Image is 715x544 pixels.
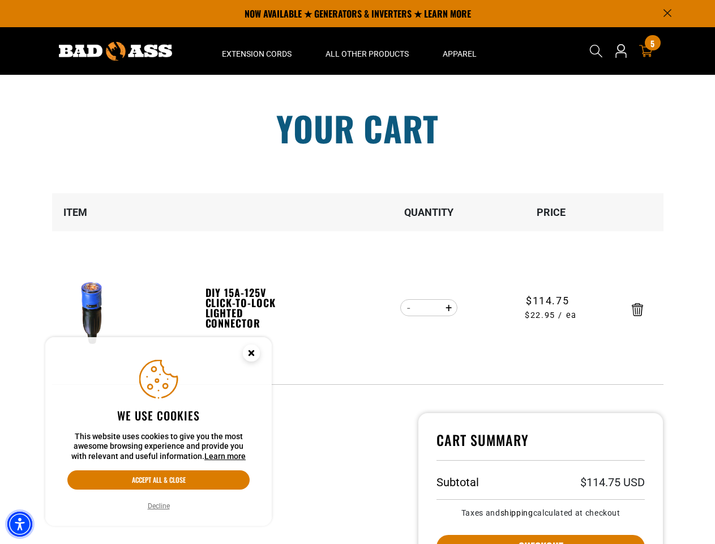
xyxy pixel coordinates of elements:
[59,42,172,61] img: Bad Ass Extension Cords
[612,27,630,75] a: Open this option
[7,512,32,537] div: Accessibility Menu
[57,277,128,348] img: DIY 15A-125V Click-to-Lock Lighted Connector
[67,470,250,490] button: Accept all & close
[632,305,643,313] a: Remove DIY 15A-125V Click-to-Lock Lighted Connector
[309,27,426,75] summary: All Other Products
[436,509,645,517] small: Taxes and calculated at checkout
[44,111,672,145] h1: Your cart
[426,27,494,75] summary: Apparel
[326,49,409,59] span: All Other Products
[650,39,654,48] span: 5
[205,27,309,75] summary: Extension Cords
[144,500,173,512] button: Decline
[367,193,490,231] th: Quantity
[52,193,205,231] th: Item
[526,293,569,308] span: $114.75
[222,49,292,59] span: Extension Cords
[500,508,533,517] a: shipping
[204,452,246,461] a: This website uses cookies to give you the most awesome browsing experience and provide you with r...
[45,337,272,526] aside: Cookie Consent
[490,193,612,231] th: Price
[587,42,605,60] summary: Search
[231,337,272,372] button: Close this option
[67,432,250,462] p: This website uses cookies to give you the most awesome browsing experience and provide you with r...
[443,49,477,59] span: Apparel
[490,309,611,322] span: $22.95 / ea
[67,408,250,423] h2: We use cookies
[436,431,645,461] h4: Cart Summary
[418,298,440,317] input: Quantity for DIY 15A-125V Click-to-Lock Lighted Connector
[580,477,645,488] p: $114.75 USD
[205,287,284,328] a: DIY 15A-125V Click-to-Lock Lighted Connector
[436,477,479,488] h3: Subtotal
